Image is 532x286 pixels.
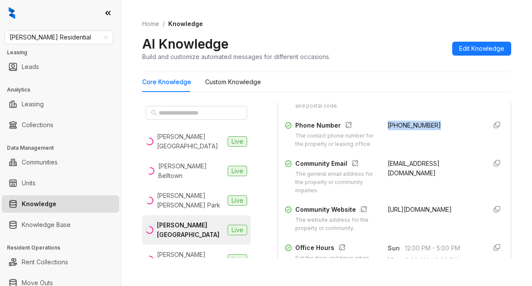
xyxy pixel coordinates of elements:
[295,132,377,148] div: The contact phone number for the property or leasing office.
[295,170,377,195] div: The general email address for the property or community inquiries.
[2,58,119,76] li: Leads
[295,243,377,254] div: Office Hours
[2,116,119,134] li: Collections
[142,77,191,87] div: Core Knowledge
[7,244,121,252] h3: Resident Operations
[295,121,377,132] div: Phone Number
[22,216,71,233] a: Knowledge Base
[157,132,224,151] div: [PERSON_NAME] [GEOGRAPHIC_DATA]
[9,7,15,19] img: logo
[295,216,377,233] div: The website address for the property or community.
[2,253,119,271] li: Rent Collections
[228,136,247,147] span: Live
[158,161,224,181] div: [PERSON_NAME] Belltown
[7,49,121,56] h3: Leasing
[228,166,247,176] span: Live
[388,122,441,129] span: [PHONE_NUMBER]
[388,206,452,213] span: [URL][DOMAIN_NAME]
[151,110,157,116] span: search
[142,36,228,52] h2: AI Knowledge
[228,195,247,206] span: Live
[140,19,161,29] a: Home
[295,205,377,216] div: Community Website
[157,191,224,210] div: [PERSON_NAME] [PERSON_NAME] Park
[228,254,247,265] span: Live
[22,253,68,271] a: Rent Collections
[142,52,330,61] div: Build and customize automated messages for different occasions.
[163,19,165,29] li: /
[2,154,119,171] li: Communities
[2,216,119,233] li: Knowledge Base
[2,95,119,113] li: Leasing
[2,174,119,192] li: Units
[22,95,44,113] a: Leasing
[168,20,203,27] span: Knowledge
[295,254,377,279] div: Set the days and times when your community is available for support
[157,250,224,269] div: [PERSON_NAME][GEOGRAPHIC_DATA]
[228,225,247,235] span: Live
[405,243,480,253] span: 12:00 PM - 5:00 PM
[22,58,39,76] a: Leads
[295,159,377,170] div: Community Email
[388,256,405,265] span: Mon
[452,42,511,56] button: Edit Knowledge
[388,243,405,253] span: Sun
[2,195,119,213] li: Knowledge
[7,144,121,152] h3: Data Management
[22,174,36,192] a: Units
[459,44,504,53] span: Edit Knowledge
[7,86,121,94] h3: Analytics
[157,220,224,240] div: [PERSON_NAME][GEOGRAPHIC_DATA]
[405,256,480,265] span: 9:00 AM - 6:00 PM
[22,116,53,134] a: Collections
[22,195,56,213] a: Knowledge
[205,77,261,87] div: Custom Knowledge
[10,31,108,44] span: Griffis Residential
[22,154,58,171] a: Communities
[388,160,440,177] span: [EMAIL_ADDRESS][DOMAIN_NAME]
